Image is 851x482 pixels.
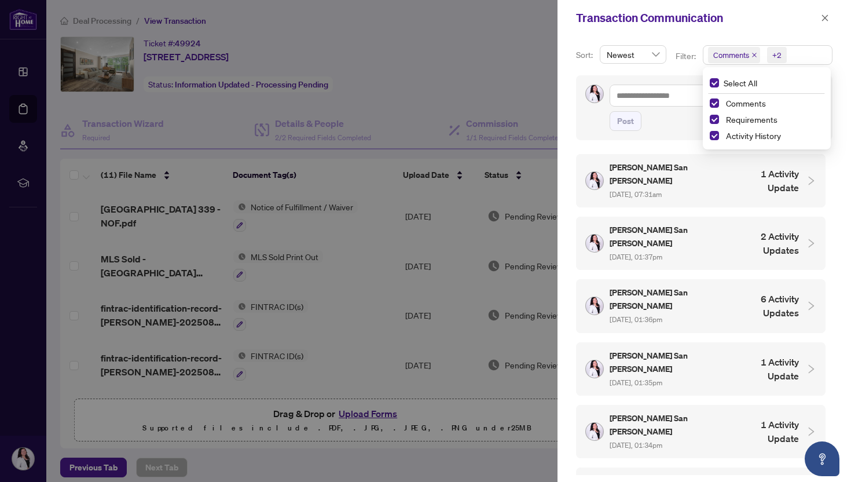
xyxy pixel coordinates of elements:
[576,154,826,207] div: Profile Icon[PERSON_NAME] San [PERSON_NAME] [DATE], 07:31am1 Activity Update
[576,9,817,27] div: Transaction Communication
[806,364,816,374] span: collapsed
[576,405,826,458] div: Profile Icon[PERSON_NAME] San [PERSON_NAME] [DATE], 01:34pm1 Activity Update
[586,235,603,252] img: Profile Icon
[710,131,719,140] span: Select Activity History
[735,292,799,320] h4: 6 Activity Updates
[610,441,662,450] span: [DATE], 01:34pm
[586,85,603,103] img: Profile Icon
[806,426,816,437] span: collapsed
[710,98,719,108] span: Select Comments
[751,52,757,58] span: close
[586,360,603,378] img: Profile Icon
[713,49,749,61] span: Comments
[576,49,595,61] p: Sort:
[708,47,760,63] span: Comments
[610,190,662,199] span: [DATE], 07:31am
[726,130,781,141] span: Activity History
[610,161,731,187] h5: [PERSON_NAME] San [PERSON_NAME]
[726,114,777,125] span: Requirements
[586,172,603,189] img: Profile Icon
[738,167,799,195] h4: 1 Activity Update
[806,238,816,249] span: collapsed
[586,297,603,315] img: Profile Icon
[607,46,659,63] span: Newest
[721,112,824,126] span: Requirements
[806,301,816,311] span: collapsed
[738,355,799,383] h4: 1 Activity Update
[721,129,824,143] span: Activity History
[772,49,782,61] div: +2
[576,217,826,270] div: Profile Icon[PERSON_NAME] San [PERSON_NAME] [DATE], 01:37pm2 Activity Updates
[721,96,824,110] span: Comments
[719,76,762,89] span: Select All
[821,14,829,22] span: close
[610,224,728,250] h5: [PERSON_NAME] San [PERSON_NAME]
[806,176,816,186] span: collapsed
[676,50,698,63] p: Filter:
[610,315,662,324] span: [DATE], 01:36pm
[735,229,799,257] h4: 2 Activity Updates
[726,98,766,108] span: Comments
[610,349,731,375] h5: [PERSON_NAME] San [PERSON_NAME]
[610,111,641,131] button: Post
[710,115,719,124] span: Select Requirements
[576,279,826,333] div: Profile Icon[PERSON_NAME] San [PERSON_NAME] [DATE], 01:36pm6 Activity Updates
[610,286,728,312] h5: [PERSON_NAME] San [PERSON_NAME]
[738,418,799,446] h4: 1 Activity Update
[610,378,662,387] span: [DATE], 01:35pm
[610,412,731,438] h5: [PERSON_NAME] San [PERSON_NAME]
[576,342,826,396] div: Profile Icon[PERSON_NAME] San [PERSON_NAME] [DATE], 01:35pm1 Activity Update
[805,441,839,476] button: Open asap
[610,253,662,261] span: [DATE], 01:37pm
[586,423,603,440] img: Profile Icon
